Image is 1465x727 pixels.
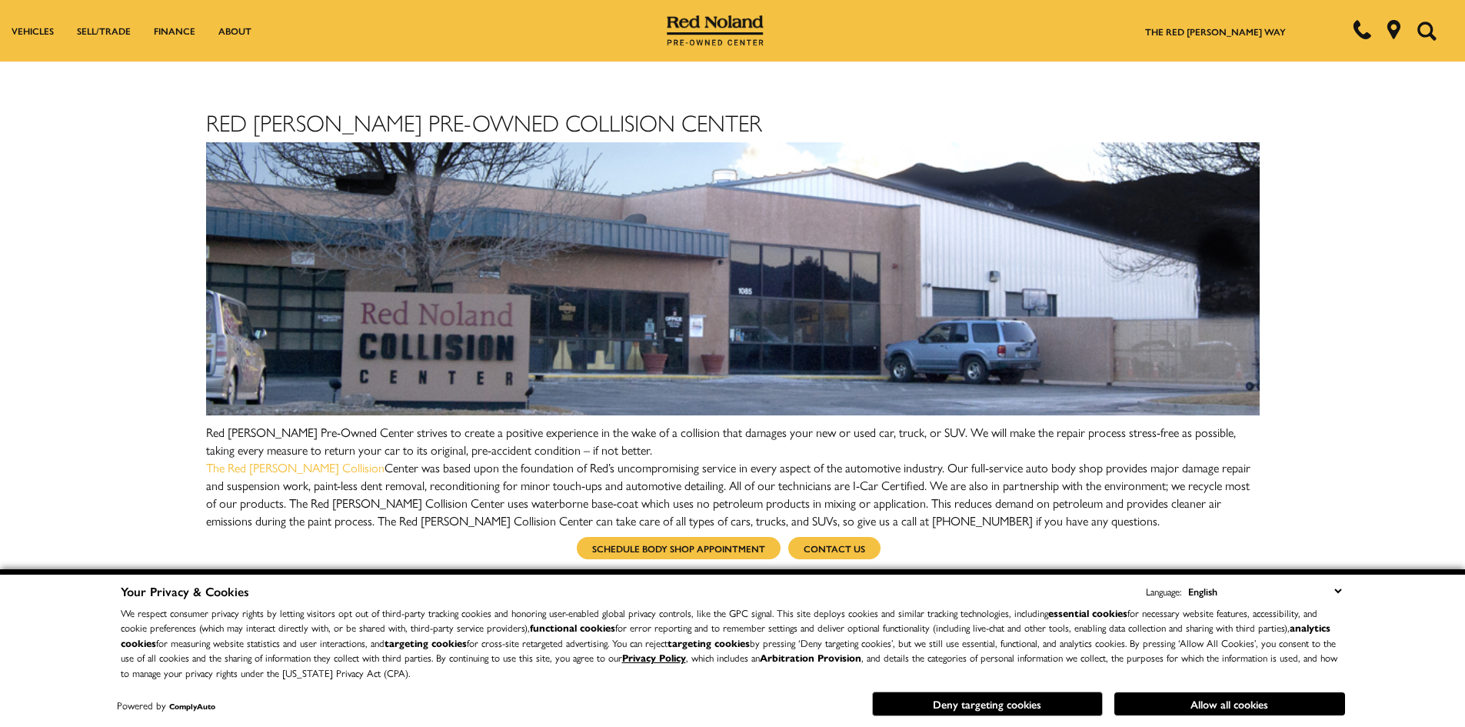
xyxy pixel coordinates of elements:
[121,582,249,600] span: Your Privacy & Cookies
[530,620,615,635] strong: functional cookies
[760,650,861,665] strong: Arbitration Provision
[206,423,1260,529] p: Red [PERSON_NAME] Pre-Owned Center strives to create a positive experience in the wake of a colli...
[622,650,686,665] a: Privacy Policy
[1114,692,1345,715] button: Allow all cookies
[1145,25,1286,38] a: The Red [PERSON_NAME] Way
[206,459,385,476] a: The Red [PERSON_NAME] Collision
[577,537,781,559] a: SCHEDULE BODY SHOP APPOINTMENT
[169,701,215,712] a: ComplyAuto
[206,109,1260,135] h1: Red [PERSON_NAME] Pre-Owned Collision Center
[788,537,881,559] a: CONTACT US
[668,635,750,650] strong: targeting cookies
[121,605,1345,681] p: We respect consumer privacy rights by letting visitors opt out of third-party tracking cookies an...
[1146,586,1181,596] div: Language:
[667,15,764,46] img: Red Noland Pre-Owned
[385,635,467,650] strong: targeting cookies
[121,620,1330,650] strong: analytics cookies
[206,142,1260,415] img: RedNolanCollisionCenter
[667,21,764,36] a: Red Noland Pre-Owned
[1411,1,1442,61] button: Open the search field
[872,692,1103,716] button: Deny targeting cookies
[1184,582,1345,600] select: Language Select
[117,701,215,711] div: Powered by
[1048,605,1127,620] strong: essential cookies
